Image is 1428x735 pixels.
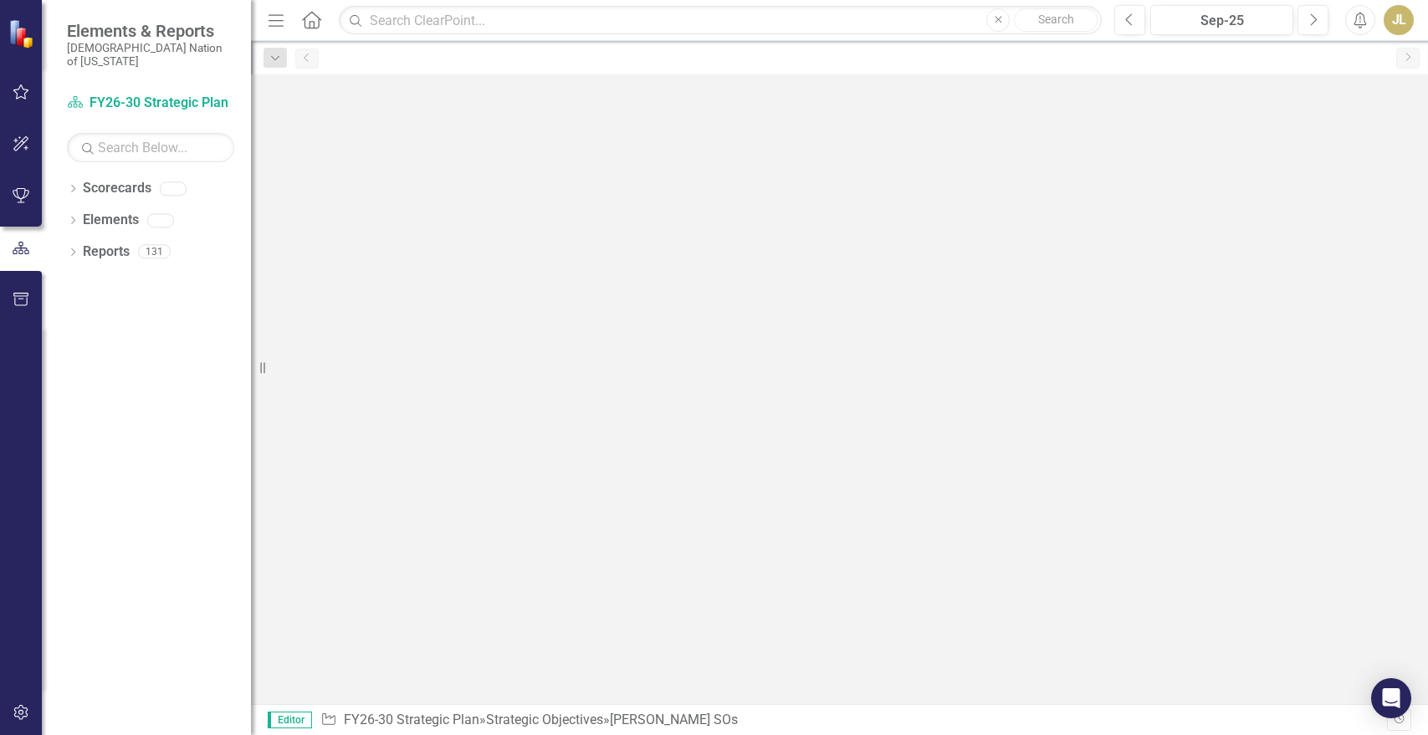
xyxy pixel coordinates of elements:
[1371,678,1411,718] div: Open Intercom Messenger
[83,242,130,262] a: Reports
[138,245,171,259] div: 131
[67,94,234,113] a: FY26-30 Strategic Plan
[8,18,39,49] img: ClearPoint Strategy
[83,211,139,230] a: Elements
[610,712,738,727] div: [PERSON_NAME] SOs
[1038,13,1074,26] span: Search
[1156,11,1287,31] div: Sep-25
[344,712,479,727] a: FY26-30 Strategic Plan
[67,133,234,162] input: Search Below...
[67,21,234,41] span: Elements & Reports
[83,179,151,198] a: Scorecards
[339,6,1102,35] input: Search ClearPoint...
[486,712,603,727] a: Strategic Objectives
[67,41,234,69] small: [DEMOGRAPHIC_DATA] Nation of [US_STATE]
[320,711,1387,730] div: » »
[1384,5,1414,35] button: JL
[1150,5,1293,35] button: Sep-25
[1014,8,1098,32] button: Search
[268,712,312,728] span: Editor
